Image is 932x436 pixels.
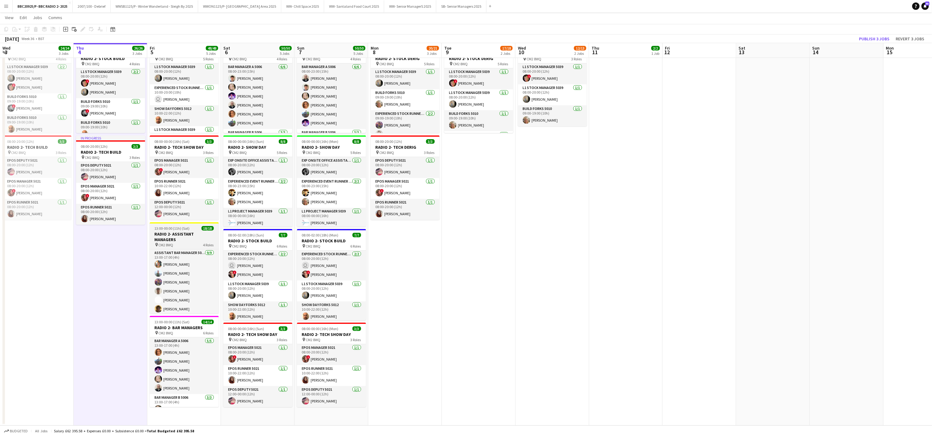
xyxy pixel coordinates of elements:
[297,129,366,168] app-card-role: Bar Manager B 50063/3
[203,150,214,155] span: 3 Roles
[2,49,10,56] span: 3
[517,49,526,56] span: 10
[76,98,145,119] app-card-role: Build Forks 50101/109:00-19:00 (10h)![PERSON_NAME]
[279,233,287,237] span: 7/7
[351,337,361,342] span: 3 Roles
[297,157,366,178] app-card-role: Exp Onsite Office Assistant 50121/108:00-20:00 (12h)[PERSON_NAME]
[352,326,361,331] span: 3/3
[297,323,366,407] app-job-card: 08:00-00:00 (16h) (Mon)3/3RADIO 2- TECH SHOW DAY CM2 8WQ3 RolesEPOS Manager 50211/108:00-20:00 (1...
[5,36,19,42] div: [DATE]
[223,323,292,407] div: 08:00-00:00 (16h) (Sun)3/3RADIO 2- TECH SHOW DAY CM2 8WQ3 RolesEPOS Manager 50211/108:00-20:00 (1...
[159,243,173,247] span: CM2 8WQ
[150,325,219,330] h3: RADIO 2- BAR MANAGERS
[147,429,194,433] span: Total Budgeted £62 395.58
[150,222,219,313] div: 13:00-00:00 (11h) (Sat)18/18RADIO 2- ASSISTANT MANAGERS CM2 8WQ4 RolesAssistant Bar Manager 50069...
[76,42,145,133] div: In progress08:00-20:00 (12h)8/8RADIO 2- STOCK BUILD CM2 8WQ4 RolesL1 Stock Manager 50392/208:00-2...
[444,68,513,89] app-card-role: L1 Stock Manager 50391/108:00-20:00 (12h)![PERSON_NAME]
[893,35,927,43] button: Revert 3 jobs
[150,337,219,394] app-card-role: Bar Manager A 50065/513:00-17:00 (4h)[PERSON_NAME][PERSON_NAME][PERSON_NAME][PERSON_NAME][PERSON_...
[297,42,366,133] div: 08:00-23:00 (15h)14/14RADIO 2- BAR MANAGERS CM2 8WQ4 RolesBar Manager A 50066/608:00-23:00 (15h)[...
[86,109,89,113] span: !
[33,15,42,20] span: Jobs
[443,49,451,56] span: 9
[277,244,287,248] span: 6 Roles
[592,45,599,51] span: Thu
[518,42,587,126] app-job-card: 08:00-20:00 (12h)3/3RADIO 2- STOCK DERIG CM2 8WQ3 RolesL1 Stock Manager 50391/108:00-20:00 (12h)!...
[297,332,366,337] h3: RADIO 2- TECH SHOW DAY
[2,93,71,114] app-card-role: Build Forks 50101/109:00-19:00 (10h)![PERSON_NAME]
[427,51,439,56] div: 3 Jobs
[132,51,144,56] div: 3 Jobs
[155,226,190,231] span: 13:00-00:00 (11h) (Sat)
[150,135,219,220] app-job-card: 08:00-00:00 (16h) (Sat)3/3RADIO 2- TECH SHOW DAY CM2 8WQ3 RolesEPOS Manager 50211/108:00-20:00 (1...
[297,251,366,281] app-card-role: Experienced Stock Runner 50122/208:00-20:00 (12h) [PERSON_NAME]![PERSON_NAME]
[444,110,513,131] app-card-role: Build Forks 50101/109:00-19:00 (10h)[PERSON_NAME]
[150,105,219,126] app-card-role: Show Day Forks 50121/110:00-22:00 (12h)[PERSON_NAME]
[59,46,71,50] span: 24/24
[371,56,440,61] h3: RADIO 2- STOCK DERIG
[150,144,219,150] h3: RADIO 2- TECH SHOW DAY
[205,139,214,144] span: 3/3
[150,231,219,242] h3: RADIO 2- ASSISTANT MANAGERS
[572,57,582,61] span: 3 Roles
[651,46,660,50] span: 2/2
[206,51,218,56] div: 5 Jobs
[10,429,28,433] span: Budgeted
[665,45,670,51] span: Fri
[886,45,894,51] span: Mon
[150,394,219,433] app-card-role: Bar Manager B 50063/313:00-17:00 (4h)[PERSON_NAME]
[812,45,820,51] span: Sun
[306,244,321,248] span: CM2 8WQ
[20,36,36,41] span: Week 36
[2,135,71,220] app-job-card: 08:00-20:00 (12h)3/3RADIO 2- TECH BUILD CM2 8WQ3 RolesEPOS Deputy 50211/108:00-20:00 (12h)[PERSON...
[56,150,67,155] span: 3 Roles
[155,320,190,324] span: 13:00-00:00 (11h) (Sat)
[73,0,111,12] button: 2007/100 - Debrief
[664,49,670,56] span: 12
[150,178,219,199] app-card-role: EPOS Runner 50211/110:00-22:00 (12h)[PERSON_NAME]
[351,150,361,155] span: 5 Roles
[591,49,599,56] span: 11
[371,42,440,133] app-job-card: Updated08:00-20:00 (12h)6/7RADIO 2- STOCK DERIG CM2 8WQ5 RolesL1 Stock Manager 50391/108:00-20:00...
[223,251,292,281] app-card-role: Experienced Stock Runner 50122/208:00-20:00 (12h) [PERSON_NAME]![PERSON_NAME]
[232,244,247,248] span: CM2 8WQ
[371,144,440,150] h3: RADIO 2- TECH DERIG
[424,62,435,66] span: 5 Roles
[159,57,173,61] span: CM2 8WQ
[277,337,287,342] span: 3 Roles
[739,45,746,51] span: Sat
[76,56,145,61] h3: RADIO 2- STOCK BUILD
[11,57,26,61] span: CM2 8WQ
[232,337,247,342] span: CM2 8WQ
[297,45,304,51] span: Sun
[518,45,526,51] span: Wed
[302,139,339,144] span: 08:00-00:00 (16h) (Mon)
[2,63,71,93] app-card-role: L1 Stock Manager 50392/208:00-20:00 (12h)[PERSON_NAME]![PERSON_NAME]
[279,46,292,50] span: 50/50
[306,337,321,342] span: CM2 8WQ
[203,331,214,335] span: 6 Roles
[203,243,214,247] span: 4 Roles
[574,51,586,56] div: 2 Jobs
[297,365,366,386] app-card-role: EPOS Runner 50211/110:00-22:00 (12h)[PERSON_NAME]
[155,139,190,144] span: 08:00-00:00 (16h) (Sat)
[297,135,366,227] div: 08:00-00:00 (16h) (Mon)8/8RADIO 2- SHOW DAY CM2 8WQ5 RolesExp Onsite Office Assistant 50121/108:0...
[371,178,440,199] app-card-role: EPOS Manager 50211/108:00-20:00 (12h)![PERSON_NAME]
[76,119,145,140] app-card-role: Build Forks 50101/109:00-19:00 (10h)[PERSON_NAME]
[223,144,292,150] h3: RADIO 2- SHOW DAY
[76,45,84,51] span: Thu
[150,63,219,84] app-card-role: L1 Stock Manager 50391/108:00-20:00 (12h)[PERSON_NAME]
[297,386,366,407] app-card-role: EPOS Deputy 50211/112:00-00:00 (12h)[PERSON_NAME]
[223,135,292,227] app-job-card: 08:00-00:00 (16h) (Sun)8/8RADIO 2- SHOW DAY CM2 8WQ5 RolesExp Onsite Office Assistant 50121/108:0...
[574,46,586,50] span: 12/13
[150,157,219,178] app-card-role: EPOS Manager 50211/108:00-20:00 (12h)![PERSON_NAME]
[297,63,366,129] app-card-role: Bar Manager A 50066/608:00-23:00 (15h)[PERSON_NAME][PERSON_NAME][PERSON_NAME][PERSON_NAME][PERSON...
[17,14,29,22] a: Edit
[85,155,100,160] span: CM2 8WQ
[2,14,16,22] a: View
[280,51,291,56] div: 5 Jobs
[75,49,84,56] span: 4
